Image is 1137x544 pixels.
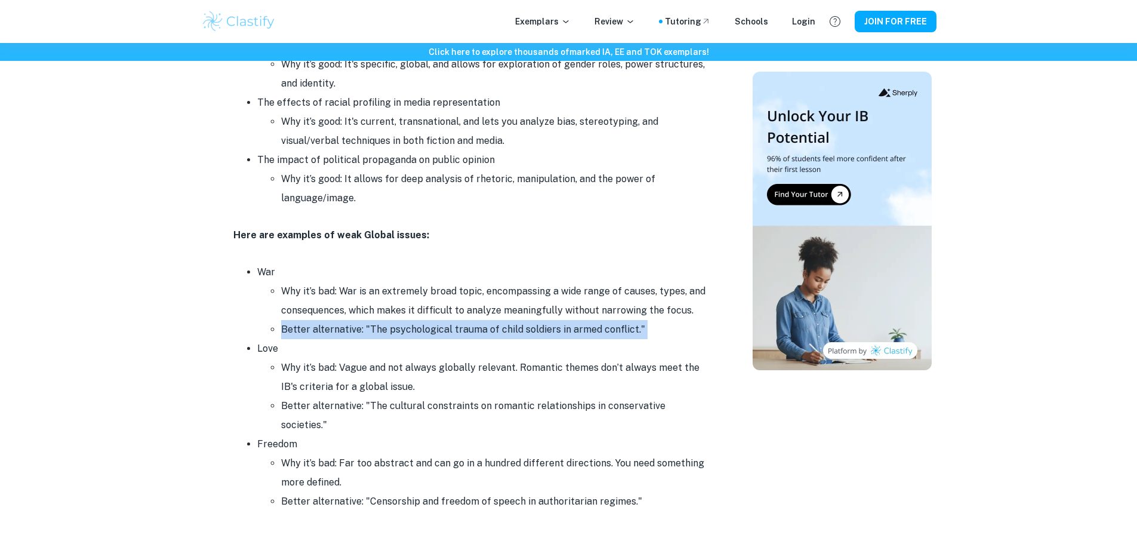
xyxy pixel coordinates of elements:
[257,263,711,339] li: War
[792,15,815,28] a: Login
[753,72,932,370] img: Thumbnail
[665,15,711,28] a: Tutoring
[281,55,711,93] li: Why it’s good: It's specific, global, and allows for exploration of gender roles, power structure...
[281,320,711,339] li: Better alternative: "The psychological trauma of child soldiers in armed conflict."
[735,15,768,28] a: Schools
[233,229,429,241] strong: Here are examples of weak Global issues:
[257,93,711,150] li: The effects of racial profiling in media representation
[825,11,845,32] button: Help and Feedback
[281,112,711,150] li: Why it’s good: It's current, transnational, and lets you analyze bias, stereotyping, and visual/v...
[281,170,711,208] li: Why it’s good: It allows for deep analysis of rhetoric, manipulation, and the power of language/i...
[201,10,277,33] img: Clastify logo
[281,358,711,397] li: Why it’s bad: Vague and not always globally relevant. Romantic themes don’t always meet the IB's ...
[281,282,711,320] li: Why it’s bad: War is an extremely broad topic, encompassing a wide range of causes, types, and co...
[257,435,711,511] li: Freedom
[2,45,1135,59] h6: Click here to explore thousands of marked IA, EE and TOK exemplars !
[594,15,635,28] p: Review
[855,11,936,32] button: JOIN FOR FREE
[257,150,711,208] li: The impact of political propaganda on public opinion
[515,15,571,28] p: Exemplars
[281,397,711,435] li: Better alternative: "The cultural constraints on romantic relationships in conservative societies."
[257,339,711,435] li: Love
[257,36,711,93] li: The marginalization of women in patriarchal societies
[281,492,711,511] li: Better alternative: "Censorship and freedom of speech in authoritarian regimes."
[281,454,711,492] li: Why it’s bad: Far too abstract and can go in a hundred different directions. You need something m...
